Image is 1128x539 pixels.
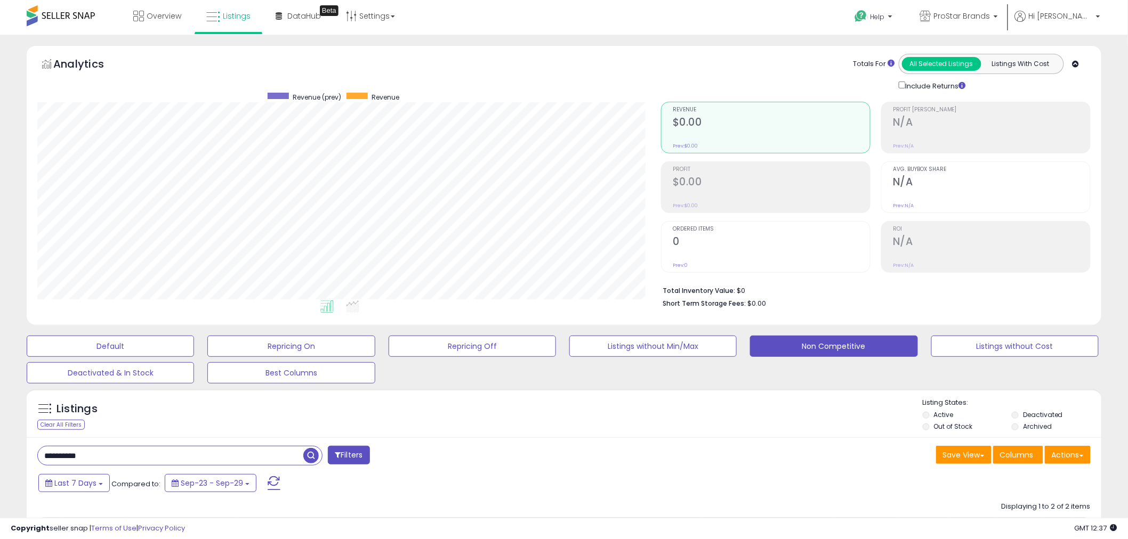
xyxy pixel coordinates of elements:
[934,11,990,21] span: ProStar Brands
[893,116,1090,130] h2: N/A
[893,235,1090,250] h2: N/A
[53,56,125,74] h5: Analytics
[11,524,185,534] div: seller snap | |
[993,446,1043,464] button: Columns
[1023,422,1052,431] label: Archived
[893,262,914,268] small: Prev: N/A
[372,93,399,102] span: Revenue
[320,5,339,16] div: Tooltip anchor
[328,446,369,464] button: Filters
[91,523,136,533] a: Terms of Use
[27,336,194,357] button: Default
[893,226,1090,232] span: ROI
[931,336,1099,357] button: Listings without Cost
[893,167,1090,173] span: Avg. Buybox Share
[893,176,1090,190] h2: N/A
[27,362,194,383] button: Deactivated & In Stock
[934,422,973,431] label: Out of Stock
[389,336,556,357] button: Repricing Off
[569,336,737,357] button: Listings without Min/Max
[673,167,870,173] span: Profit
[934,410,954,419] label: Active
[936,446,992,464] button: Save View
[181,478,243,488] span: Sep-23 - Sep-29
[11,523,50,533] strong: Copyright
[165,474,256,492] button: Sep-23 - Sep-29
[38,474,110,492] button: Last 7 Days
[1023,410,1063,419] label: Deactivated
[673,235,870,250] h2: 0
[902,57,981,71] button: All Selected Listings
[1000,450,1034,460] span: Columns
[750,336,917,357] button: Non Competitive
[891,79,979,91] div: Include Returns
[673,116,870,130] h2: $0.00
[893,107,1090,113] span: Profit [PERSON_NAME]
[147,11,181,21] span: Overview
[111,479,160,489] span: Compared to:
[847,2,903,35] a: Help
[207,362,375,383] button: Best Columns
[673,262,688,268] small: Prev: 0
[223,11,251,21] span: Listings
[663,286,735,295] b: Total Inventory Value:
[1029,11,1093,21] span: Hi [PERSON_NAME]
[853,59,895,69] div: Totals For
[923,398,1101,408] p: Listing States:
[673,107,870,113] span: Revenue
[37,420,85,430] div: Clear All Filters
[893,143,914,149] small: Prev: N/A
[54,478,96,488] span: Last 7 Days
[1045,446,1091,464] button: Actions
[138,523,185,533] a: Privacy Policy
[207,336,375,357] button: Repricing On
[1015,11,1100,35] a: Hi [PERSON_NAME]
[663,283,1083,296] li: $0
[871,12,885,21] span: Help
[673,202,698,209] small: Prev: $0.00
[673,226,870,232] span: Ordered Items
[673,143,698,149] small: Prev: $0.00
[293,93,341,102] span: Revenue (prev)
[57,402,98,416] h5: Listings
[1075,523,1117,533] span: 2025-10-7 12:37 GMT
[663,299,746,308] b: Short Term Storage Fees:
[287,11,321,21] span: DataHub
[981,57,1060,71] button: Listings With Cost
[893,202,914,209] small: Prev: N/A
[747,298,766,308] span: $0.00
[673,176,870,190] h2: $0.00
[855,10,868,23] i: Get Help
[1002,502,1091,512] div: Displaying 1 to 2 of 2 items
